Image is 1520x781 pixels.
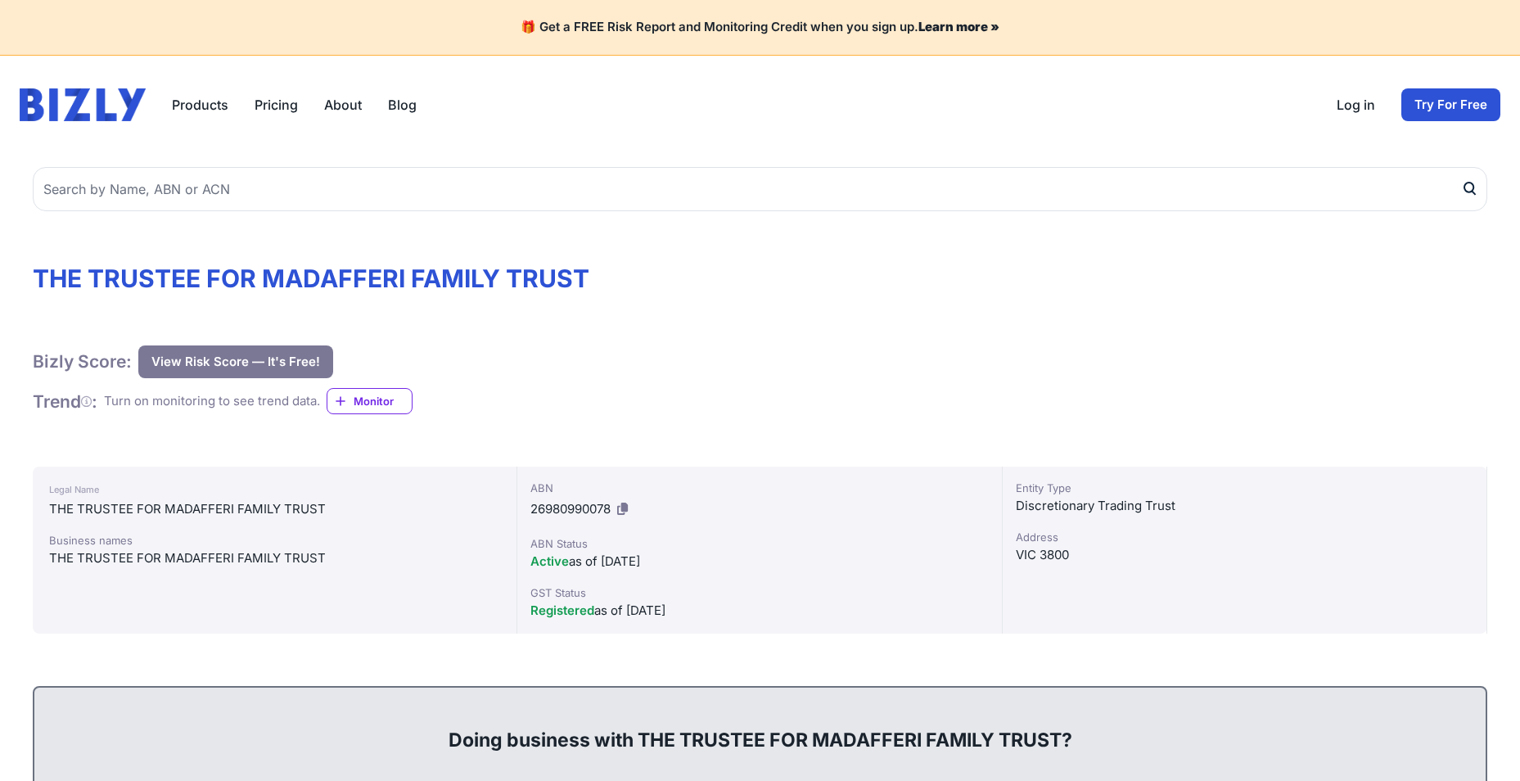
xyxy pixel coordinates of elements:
div: ABN Status [530,535,988,552]
span: Active [530,553,569,569]
div: Legal Name [49,480,500,499]
button: Products [172,95,228,115]
div: Address [1016,529,1473,545]
a: Blog [388,95,417,115]
div: Entity Type [1016,480,1473,496]
div: VIC 3800 [1016,545,1473,565]
span: Registered [530,603,594,618]
h4: 🎁 Get a FREE Risk Report and Monitoring Credit when you sign up. [20,20,1500,35]
div: Business names [49,532,500,549]
div: THE TRUSTEE FOR MADAFFERI FAMILY TRUST [49,549,500,568]
input: Search by Name, ABN or ACN [33,167,1487,211]
a: Try For Free [1401,88,1500,121]
a: Monitor [327,388,413,414]
a: Learn more » [918,19,999,34]
div: GST Status [530,585,988,601]
a: Log in [1337,95,1375,115]
div: as of [DATE] [530,552,988,571]
div: Turn on monitoring to see trend data. [104,392,320,411]
span: 26980990078 [530,501,611,517]
div: Discretionary Trading Trust [1016,496,1473,516]
button: View Risk Score — It's Free! [138,345,333,378]
div: THE TRUSTEE FOR MADAFFERI FAMILY TRUST [49,499,500,519]
a: Pricing [255,95,298,115]
div: ABN [530,480,988,496]
a: About [324,95,362,115]
h1: Trend : [33,390,97,413]
span: Monitor [354,393,412,409]
h1: THE TRUSTEE FOR MADAFFERI FAMILY TRUST [33,264,1487,293]
div: as of [DATE] [530,601,988,621]
h1: Bizly Score: [33,350,132,372]
div: Doing business with THE TRUSTEE FOR MADAFFERI FAMILY TRUST? [51,701,1469,753]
